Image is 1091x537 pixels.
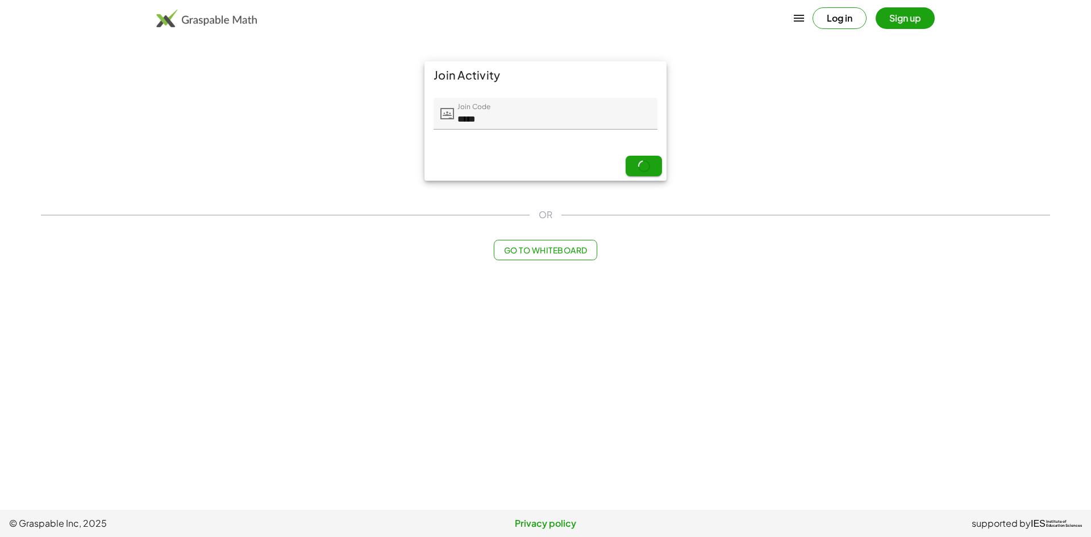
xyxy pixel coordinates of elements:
[367,517,724,530] a: Privacy policy
[813,7,867,29] button: Log in
[494,240,597,260] button: Go to Whiteboard
[424,61,667,89] div: Join Activity
[9,517,367,530] span: © Graspable Inc, 2025
[503,245,587,255] span: Go to Whiteboard
[876,7,935,29] button: Sign up
[539,208,552,222] span: OR
[1031,517,1082,530] a: IESInstitute ofEducation Sciences
[1046,520,1082,528] span: Institute of Education Sciences
[972,517,1031,530] span: supported by
[1031,518,1046,529] span: IES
